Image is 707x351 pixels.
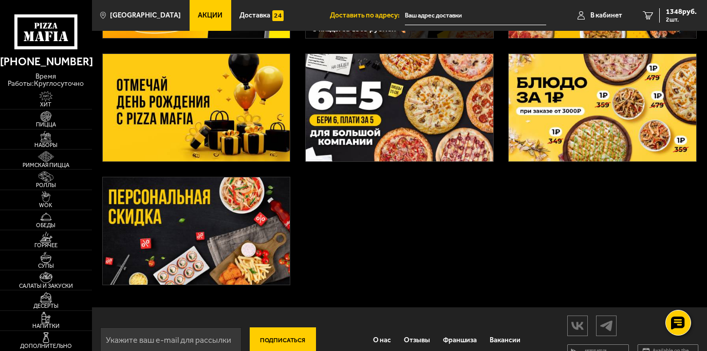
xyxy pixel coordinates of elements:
[239,12,270,19] span: Доставка
[313,25,486,33] h3: 3 пиццы за 1365 рублей 🍕
[405,6,546,25] input: Ваш адрес доставки
[198,12,222,19] span: Акции
[666,16,697,23] span: 2 шт.
[568,317,587,335] img: vk
[110,12,181,19] span: [GEOGRAPHIC_DATA]
[666,8,697,15] span: 1348 руб.
[590,12,622,19] span: В кабинет
[405,6,546,25] span: Санкт-Петербург, Тихорецкий проспект, 33к1
[330,12,405,19] span: Доставить по адресу:
[272,10,284,22] img: 15daf4d41897b9f0e9f617042186c801.svg
[597,317,616,335] img: tg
